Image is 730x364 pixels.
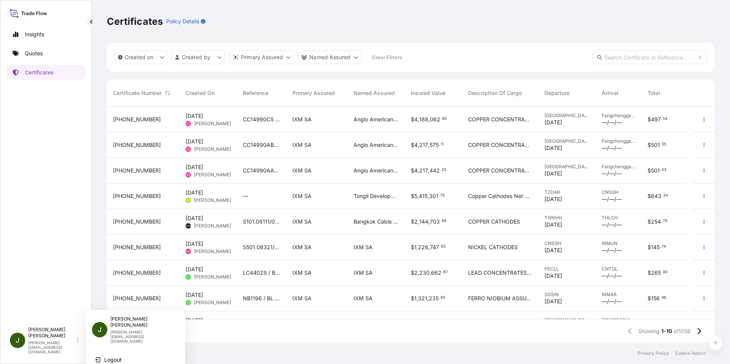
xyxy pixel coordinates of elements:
[194,248,231,254] span: [PERSON_NAME]
[441,143,444,146] span: 11
[419,270,430,275] span: 230
[648,219,651,224] span: $
[662,296,666,299] span: 96
[411,219,414,224] span: $
[663,118,667,120] span: 54
[544,195,562,203] span: [DATE]
[411,168,414,173] span: $
[418,117,419,122] span: ,
[602,89,619,97] span: Arrival
[186,112,203,120] span: [DATE]
[661,327,672,335] span: 1-10
[428,142,430,148] span: ,
[651,168,660,173] span: 501
[439,296,440,299] span: .
[243,141,280,149] span: CC14990ABS / BL NO.: BGD0119629
[651,117,661,122] span: 497
[243,192,248,200] span: —
[441,118,442,120] span: .
[354,295,373,302] span: IXM SA
[430,117,440,122] span: 062
[372,53,402,61] p: Clear Filters
[662,143,666,146] span: 05
[419,142,428,148] span: 217
[648,296,651,301] span: $
[25,69,53,76] p: Certificates
[194,121,231,127] span: [PERSON_NAME]
[104,356,122,364] span: Logout
[113,218,161,225] span: [PHONE_NUMBER]
[663,194,668,197] span: 34
[292,269,312,277] span: IXM SA
[638,350,669,356] p: Privacy Policy
[468,243,518,251] span: NICKEL CATHODES
[441,245,446,248] span: 63
[243,218,280,225] span: S101.08111/090A
[194,197,231,203] span: [PERSON_NAME]
[602,272,622,280] span: —/—/—
[638,327,660,335] span: Showing
[544,240,589,246] span: CNSGH
[418,245,428,250] span: 226
[354,89,395,97] span: Named Assured
[663,220,667,222] span: 79
[354,218,399,225] span: Bangkok Cable Co., Ltd.
[440,220,441,222] span: .
[440,169,441,171] span: .
[602,164,635,170] span: Fangchenggang
[110,330,173,343] p: [PERSON_NAME][EMAIL_ADDRESS][DOMAIN_NAME]
[186,266,203,273] span: [DATE]
[186,248,190,255] span: RB
[544,144,562,152] span: [DATE]
[442,169,446,171] span: 20
[651,270,661,275] span: 265
[186,317,203,324] span: [DATE]
[468,89,522,97] span: Description Of Cargo
[6,46,85,61] a: Quotes
[663,271,667,274] span: 00
[417,193,419,199] span: ,
[602,298,622,305] span: —/—/—
[354,167,399,174] span: Anglo American Marketing Limited Singapore Branch
[429,296,439,301] span: 235
[431,270,441,275] span: 662
[661,220,662,222] span: .
[430,245,439,250] span: 747
[411,296,414,301] span: $
[186,138,203,145] span: [DATE]
[113,167,161,174] span: [PHONE_NUMBER]
[414,296,417,301] span: 1
[243,269,280,277] span: LC4402S / BL NO. 256910603
[243,243,280,251] span: S501.08321/05C
[186,291,203,299] span: [DATE]
[243,89,268,97] span: Reference
[544,266,589,272] span: PECLL
[442,220,446,222] span: 68
[660,169,661,171] span: .
[417,296,418,301] span: ,
[602,189,635,195] span: CNSGH
[602,144,622,152] span: —/—/—
[651,142,660,148] span: 501
[354,141,399,149] span: Anglo American Marketing Limited Singapore Branch
[593,50,707,64] input: Search Certificate or Reference...
[429,193,438,199] span: 301
[243,295,280,302] span: NB1196 / BL NO. TALTLS03066927
[428,117,430,122] span: ,
[6,65,85,80] a: Certificates
[662,245,666,248] span: 74
[648,168,651,173] span: $
[365,51,408,63] button: Clear Filters
[418,296,427,301] span: 321
[194,274,231,280] span: [PERSON_NAME]
[602,170,622,177] span: —/—/—
[648,245,651,250] span: $
[113,116,161,123] span: [PHONE_NUMBER]
[411,270,414,275] span: $
[439,245,441,248] span: .
[414,270,418,275] span: 2
[430,219,440,224] span: 703
[419,193,428,199] span: 415
[544,215,589,221] span: TWKHH
[430,168,440,173] span: 442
